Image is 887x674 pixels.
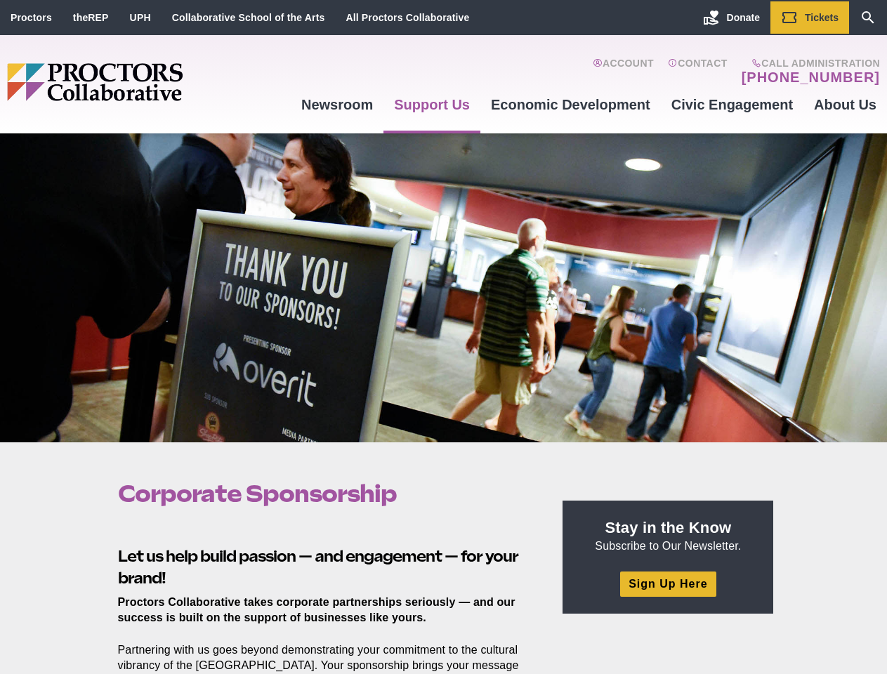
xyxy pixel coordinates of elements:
a: theREP [73,12,109,23]
img: Proctors logo [7,63,291,101]
span: Call Administration [737,58,880,69]
strong: Proctors Collaborative takes corporate partnerships seriously — and our success is built on the s... [118,596,515,623]
a: Sign Up Here [620,571,716,596]
a: Tickets [770,1,849,34]
a: Donate [692,1,770,34]
span: Tickets [805,12,839,23]
a: Contact [668,58,728,86]
a: Proctors [11,12,52,23]
a: Collaborative School of the Arts [172,12,325,23]
p: Subscribe to Our Newsletter. [579,517,756,554]
a: Account [593,58,654,86]
strong: Stay in the Know [605,519,732,536]
span: Donate [727,12,760,23]
a: Search [849,1,887,34]
a: Civic Engagement [661,86,803,124]
a: About Us [803,86,887,124]
a: Economic Development [480,86,661,124]
h1: Corporate Sponsorship [118,480,531,507]
a: Newsroom [291,86,383,124]
a: Support Us [383,86,480,124]
a: [PHONE_NUMBER] [742,69,880,86]
h2: Let us help build passion — and engagement — for your brand! [118,524,531,588]
a: UPH [130,12,151,23]
a: All Proctors Collaborative [346,12,469,23]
